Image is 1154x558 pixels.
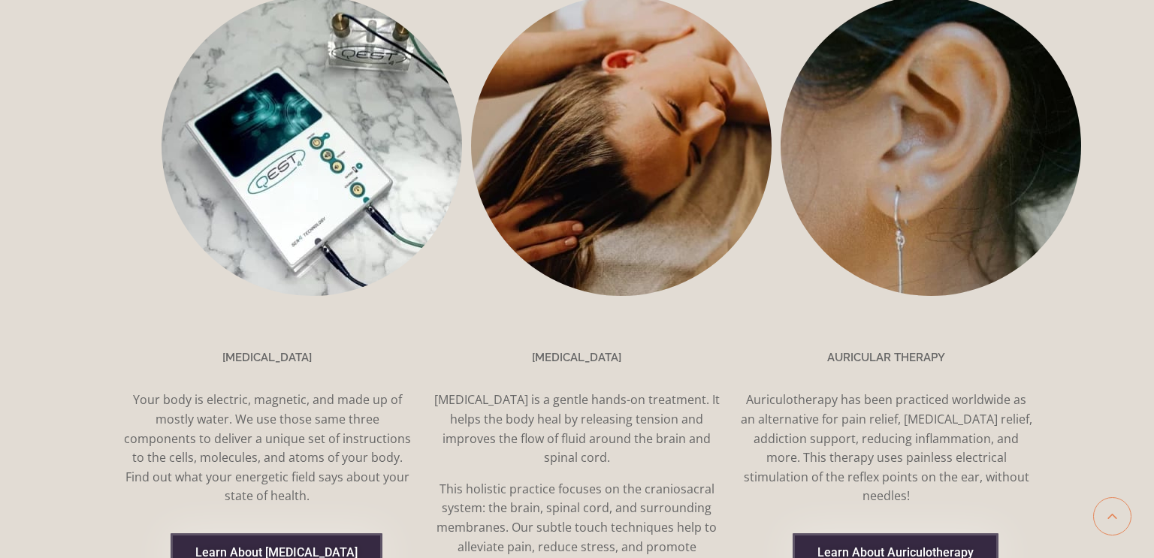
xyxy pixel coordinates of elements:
[430,391,724,467] p: [MEDICAL_DATA] is a gentle hands-on treatment. It helps the body heal by releasing tension and im...
[430,352,724,363] h3: [MEDICAL_DATA]
[120,391,415,506] p: Your body is electric, magnetic, and made up of mostly water. We use those same three components ...
[739,391,1034,506] p: Auriculotherapy has been practiced worldwide as an alternative for pain relief, [MEDICAL_DATA] re...
[739,352,1034,363] h3: AURICULAR THERAPY
[120,352,415,363] h3: [MEDICAL_DATA]
[1093,497,1131,535] a: Scroll to top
